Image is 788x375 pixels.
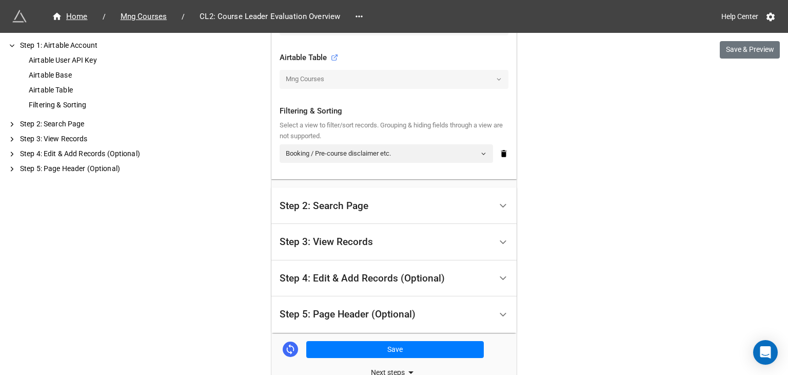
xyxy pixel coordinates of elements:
div: Step 5: Page Header (Optional) [271,296,517,333]
div: Step 3: View Records [280,237,373,247]
img: miniextensions-icon.73ae0678.png [12,9,27,24]
div: Step 3: View Records [18,134,164,144]
div: Select a view to filter/sort records. Grouping & hiding fields through a view are not supported. [280,120,508,141]
a: Home [41,10,98,23]
button: Save & Preview [720,41,780,59]
div: Filtering & Sorting [27,100,164,110]
a: Help Center [714,7,765,26]
a: Mng Courses [110,10,178,23]
div: Filtering & Sorting [280,105,508,118]
span: CL2: Course Leader Evaluation Overview [193,11,346,23]
a: Booking / Pre-course disclaimer etc. [280,144,493,163]
div: Step 1: Airtable Account [18,40,164,51]
a: Sync Base Structure [283,342,298,357]
div: Step 2: Search Page [271,188,517,224]
div: Airtable Table [280,52,338,64]
div: Airtable User API Key [27,55,164,66]
li: / [182,11,185,22]
nav: breadcrumb [41,10,351,23]
div: Home [52,11,88,23]
div: Step 5: Page Header (Optional) [280,309,416,320]
div: Airtable Base [27,70,164,81]
button: Save [306,341,484,359]
div: Airtable Table [27,85,164,96]
div: Step 2: Search Page [18,119,164,129]
div: Step 3: View Records [271,224,517,260]
li: / [103,11,106,22]
div: Step 4: Edit & Add Records (Optional) [280,273,445,284]
div: Step 4: Edit & Add Records (Optional) [18,148,164,159]
div: Open Intercom Messenger [753,340,778,365]
div: Step 5: Page Header (Optional) [18,163,164,174]
span: Mng Courses [114,11,173,23]
div: Step 2: Search Page [280,201,368,211]
div: Step 4: Edit & Add Records (Optional) [271,260,517,297]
